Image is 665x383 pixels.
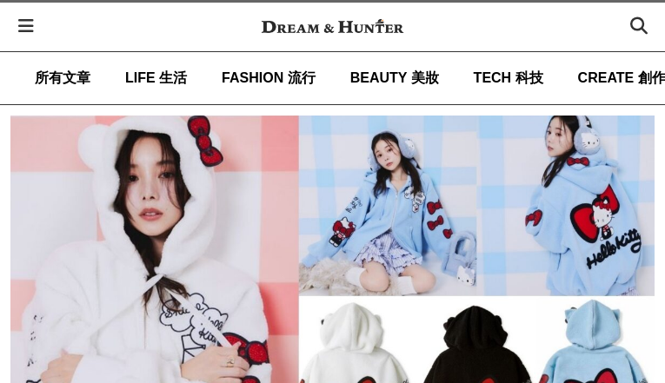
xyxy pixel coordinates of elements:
span: 所有文章 [35,70,90,85]
a: LIFE 生活 [125,52,187,104]
span: BEAUTY 美妝 [350,70,439,85]
span: TECH 科技 [474,70,543,85]
a: FASHION 流行 [222,52,316,104]
span: FASHION 流行 [222,70,316,85]
img: Dream & Hunter [253,10,412,42]
a: 所有文章 [35,52,90,104]
a: TECH 科技 [474,52,543,104]
span: LIFE 生活 [125,70,187,85]
a: BEAUTY 美妝 [350,52,439,104]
